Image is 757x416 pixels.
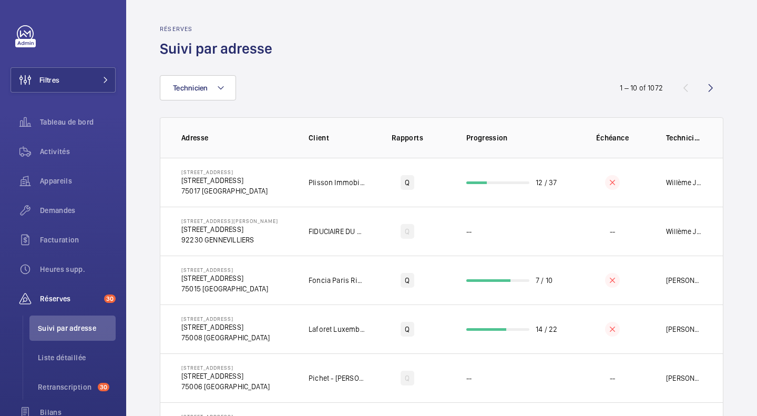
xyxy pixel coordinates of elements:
span: Facturation [40,235,116,245]
p: Foncia Paris Rive Droite - Marine Tassie [309,275,365,286]
p: [STREET_ADDRESS] [181,322,270,332]
p: [STREET_ADDRESS] [181,175,268,186]
p: 12 / 37 [536,177,557,188]
span: Réserves [40,293,100,304]
p: 75017 [GEOGRAPHIC_DATA] [181,186,268,196]
div: Q [401,224,414,239]
p: -- [466,226,472,237]
p: Échéance [583,133,642,143]
p: Willème Joassaint [666,177,702,188]
p: Adresse [181,133,292,143]
p: [STREET_ADDRESS] [181,316,270,322]
div: Q [401,371,414,385]
p: -- [610,373,615,383]
p: Rapports [373,133,442,143]
div: Q [401,273,414,288]
span: Filtres [39,75,59,85]
p: -- [466,373,472,383]
p: [STREET_ADDRESS] [181,273,268,283]
h1: Suivi par adresse [160,39,279,58]
div: 1 – 10 of 1072 [620,83,663,93]
p: [STREET_ADDRESS] [181,267,268,273]
div: Q [401,322,414,337]
span: Retranscription [38,382,94,392]
p: [PERSON_NAME] [666,373,702,383]
span: Tableau de bord [40,117,116,127]
button: Filtres [11,67,116,93]
p: Plisson Immobilier [309,177,365,188]
span: Demandes [40,205,116,216]
p: [PERSON_NAME] [666,324,702,334]
span: Heures supp. [40,264,116,275]
span: Activités [40,146,116,157]
p: Laforet Luxembourg Gestion [309,324,365,334]
p: 75015 [GEOGRAPHIC_DATA] [181,283,268,294]
p: 75008 [GEOGRAPHIC_DATA] [181,332,270,343]
h2: Réserves [160,25,279,33]
p: Willème Joassaint [666,226,702,237]
span: 30 [104,295,116,303]
p: -- [610,226,615,237]
span: Appareils [40,176,116,186]
span: 30 [98,383,109,391]
p: Client [309,133,365,143]
p: 92230 GENNEVILLIERS [181,235,278,245]
button: Technicien [160,75,236,100]
p: [STREET_ADDRESS] [181,371,270,381]
span: Technicien [173,84,208,92]
p: 14 / 22 [536,324,557,334]
span: Suivi par adresse [38,323,116,333]
p: [PERSON_NAME] [666,275,702,286]
p: 75006 [GEOGRAPHIC_DATA] [181,381,270,392]
div: Q [401,175,414,190]
p: [STREET_ADDRESS] [181,224,278,235]
p: Progression [466,133,576,143]
p: [STREET_ADDRESS] [181,364,270,371]
p: [STREET_ADDRESS] [181,169,268,175]
p: Pichet - [PERSON_NAME] [309,373,365,383]
p: Technicien [666,133,702,143]
p: [STREET_ADDRESS][PERSON_NAME] [181,218,278,224]
p: 7 / 10 [536,275,553,286]
p: FIDUCIAIRE DU DISTRICT DE PARIS FDP [309,226,365,237]
span: Liste détaillée [38,352,116,363]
